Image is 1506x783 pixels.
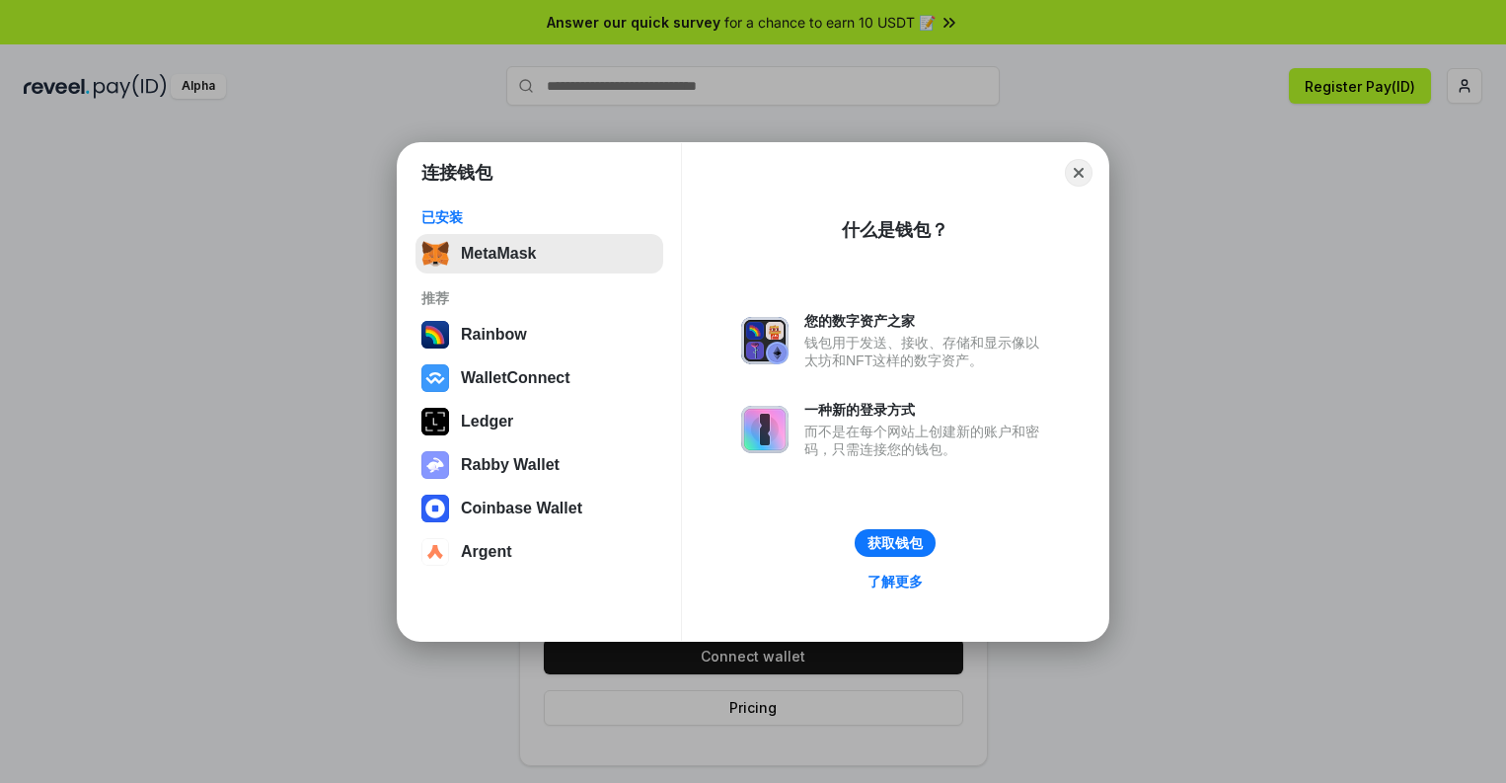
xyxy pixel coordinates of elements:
div: MetaMask [461,245,536,263]
button: Rabby Wallet [415,445,663,485]
button: MetaMask [415,234,663,274]
button: Close [1065,159,1092,187]
div: 了解更多 [867,573,923,590]
div: 什么是钱包？ [842,218,948,242]
div: 已安装 [421,208,657,226]
div: Rabby Wallet [461,456,560,474]
div: Argent [461,543,512,561]
button: Coinbase Wallet [415,489,663,528]
h1: 连接钱包 [421,161,492,185]
button: 获取钱包 [855,529,936,557]
div: 获取钱包 [867,534,923,552]
img: svg+xml,%3Csvg%20xmlns%3D%22http%3A%2F%2Fwww.w3.org%2F2000%2Fsvg%22%20fill%3D%22none%22%20viewBox... [741,406,789,453]
div: Ledger [461,413,513,431]
img: svg+xml,%3Csvg%20width%3D%2228%22%20height%3D%2228%22%20viewBox%3D%220%200%2028%2028%22%20fill%3D... [421,495,449,522]
img: svg+xml,%3Csvg%20width%3D%22120%22%20height%3D%22120%22%20viewBox%3D%220%200%20120%20120%22%20fil... [421,321,449,349]
div: 您的数字资产之家 [804,312,1049,330]
button: Argent [415,532,663,572]
img: svg+xml,%3Csvg%20xmlns%3D%22http%3A%2F%2Fwww.w3.org%2F2000%2Fsvg%22%20fill%3D%22none%22%20viewBox... [421,451,449,479]
img: svg+xml,%3Csvg%20xmlns%3D%22http%3A%2F%2Fwww.w3.org%2F2000%2Fsvg%22%20fill%3D%22none%22%20viewBox... [741,317,789,364]
button: Rainbow [415,315,663,354]
div: Coinbase Wallet [461,500,582,517]
div: 而不是在每个网站上创建新的账户和密码，只需连接您的钱包。 [804,423,1049,458]
img: svg+xml,%3Csvg%20xmlns%3D%22http%3A%2F%2Fwww.w3.org%2F2000%2Fsvg%22%20width%3D%2228%22%20height%3... [421,408,449,435]
img: svg+xml,%3Csvg%20width%3D%2228%22%20height%3D%2228%22%20viewBox%3D%220%200%2028%2028%22%20fill%3D... [421,364,449,392]
div: Rainbow [461,326,527,344]
button: WalletConnect [415,358,663,398]
button: Ledger [415,402,663,441]
div: WalletConnect [461,369,570,387]
img: svg+xml,%3Csvg%20fill%3D%22none%22%20height%3D%2233%22%20viewBox%3D%220%200%2035%2033%22%20width%... [421,240,449,268]
img: svg+xml,%3Csvg%20width%3D%2228%22%20height%3D%2228%22%20viewBox%3D%220%200%2028%2028%22%20fill%3D... [421,538,449,566]
div: 推荐 [421,289,657,307]
a: 了解更多 [856,569,935,594]
div: 钱包用于发送、接收、存储和显示像以太坊和NFT这样的数字资产。 [804,334,1049,369]
div: 一种新的登录方式 [804,401,1049,419]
